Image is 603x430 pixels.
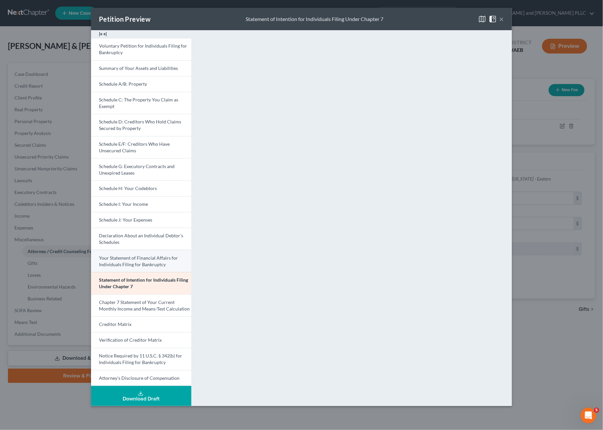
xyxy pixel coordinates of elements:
[91,158,191,181] a: Schedule G: Executory Contracts and Unexpired Leases
[91,348,191,370] a: Notice Required by 11 U.S.C. § 342(b) for Individuals Filing for Bankruptcy
[91,196,191,212] a: Schedule I: Your Income
[594,408,599,413] span: 5
[91,386,191,406] button: Download Draft
[99,163,175,176] span: Schedule G: Executory Contracts and Unexpired Leases
[91,76,191,92] a: Schedule A/B: Property
[99,201,148,207] span: Schedule I: Your Income
[91,38,191,60] a: Voluntary Petition for Individuals Filing for Bankruptcy
[99,337,162,343] span: Verification of Creditor Matrix
[99,141,170,153] span: Schedule E/F: Creditors Who Have Unsecured Claims
[99,233,183,245] span: Declaration About an Individual Debtor's Schedules
[91,316,191,332] a: Creditor Matrix
[99,97,178,109] span: Schedule C: The Property You Claim as Exempt
[99,43,187,55] span: Voluntary Petition for Individuals Filing for Bankruptcy
[489,15,497,23] img: help-close-5ba153eb36485ed6c1ea00a893f15db1cb9b99d6cae46e1a8edb6c62d00a1a76.svg
[91,370,191,386] a: Attorney's Disclosure of Compensation
[91,228,191,250] a: Declaration About an Individual Debtor's Schedules
[581,408,596,423] iframe: Intercom live chat
[91,272,191,294] a: Statement of Intention for Individuals Filing Under Chapter 7
[91,212,191,228] a: Schedule J: Your Expenses
[99,14,151,24] div: Petition Preview
[99,277,188,289] span: Statement of Intention for Individuals Filing Under Chapter 7
[91,92,191,114] a: Schedule C: The Property You Claim as Exempt
[99,217,152,223] span: Schedule J: Your Expenses
[91,250,191,272] a: Your Statement of Financial Affairs for Individuals Filing for Bankruptcy
[91,136,191,159] a: Schedule E/F: Creditors Who Have Unsecured Claims
[96,396,186,401] div: Download Draft
[99,65,178,71] span: Summary of Your Assets and Liabilities
[99,119,181,131] span: Schedule D: Creditors Who Hold Claims Secured by Property
[99,353,182,365] span: Notice Required by 11 U.S.C. § 342(b) for Individuals Filing for Bankruptcy
[99,299,190,312] span: Chapter 7 Statement of Your Current Monthly Income and Means-Test Calculation
[91,114,191,136] a: Schedule D: Creditors Who Hold Claims Secured by Property
[99,30,107,38] img: expand-e0f6d898513216a626fdd78e52531dac95497ffd26381d4c15ee2fc46db09dca.svg
[246,15,383,23] div: Statement of Intention for Individuals Filing Under Chapter 7
[499,15,504,23] button: ×
[99,185,157,191] span: Schedule H: Your Codebtors
[91,294,191,317] a: Chapter 7 Statement of Your Current Monthly Income and Means-Test Calculation
[91,60,191,76] a: Summary of Your Assets and Liabilities
[478,15,486,23] img: map-close-ec6dd18eec5d97a3e4237cf27bb9247ecfb19e6a7ca4853eab1adfd70aa1fa45.svg
[91,332,191,348] a: Verification of Creditor Matrix
[91,181,191,196] a: Schedule H: Your Codebtors
[99,375,180,381] span: Attorney's Disclosure of Compensation
[203,35,507,355] iframe: <object ng-attr-data='[URL][DOMAIN_NAME]' type='application/pdf' width='100%' height='975px'></ob...
[99,255,178,267] span: Your Statement of Financial Affairs for Individuals Filing for Bankruptcy
[99,81,147,87] span: Schedule A/B: Property
[99,321,132,327] span: Creditor Matrix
